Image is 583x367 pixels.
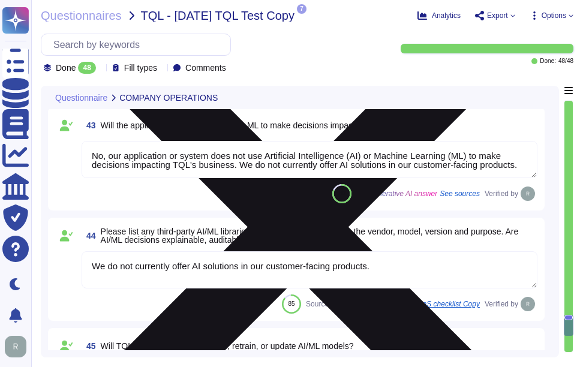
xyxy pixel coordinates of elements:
span: Export [487,12,508,19]
textarea: No, our application or system does not use Artificial Intelligence (AI) or Machine Learning (ML) ... [82,141,537,178]
span: 43 [82,121,96,130]
button: Analytics [417,11,461,20]
textarea: We do not currently offer AI solutions in our customer-facing products. [82,251,537,288]
img: user [5,336,26,357]
span: Questionnaire [55,94,107,102]
span: Fill types [124,64,157,72]
span: 7 [297,4,306,14]
span: Done [56,64,76,72]
img: user [521,186,535,201]
span: Questionnaires [41,10,122,22]
span: 80 [339,190,345,197]
div: 48 [78,62,95,74]
span: 85 [289,300,295,307]
span: Analytics [432,12,461,19]
span: 48 / 48 [558,58,573,64]
span: 44 [82,231,96,240]
span: TQL - [DATE] TQL Test Copy [141,10,294,22]
span: Comments [185,64,226,72]
input: Search by keywords [47,34,230,55]
span: COMPANY OPERATIONS [119,94,218,102]
span: Done: [540,58,556,64]
span: 45 [82,342,96,350]
span: Options [542,12,566,19]
button: user [2,333,35,360]
img: user [521,297,535,311]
